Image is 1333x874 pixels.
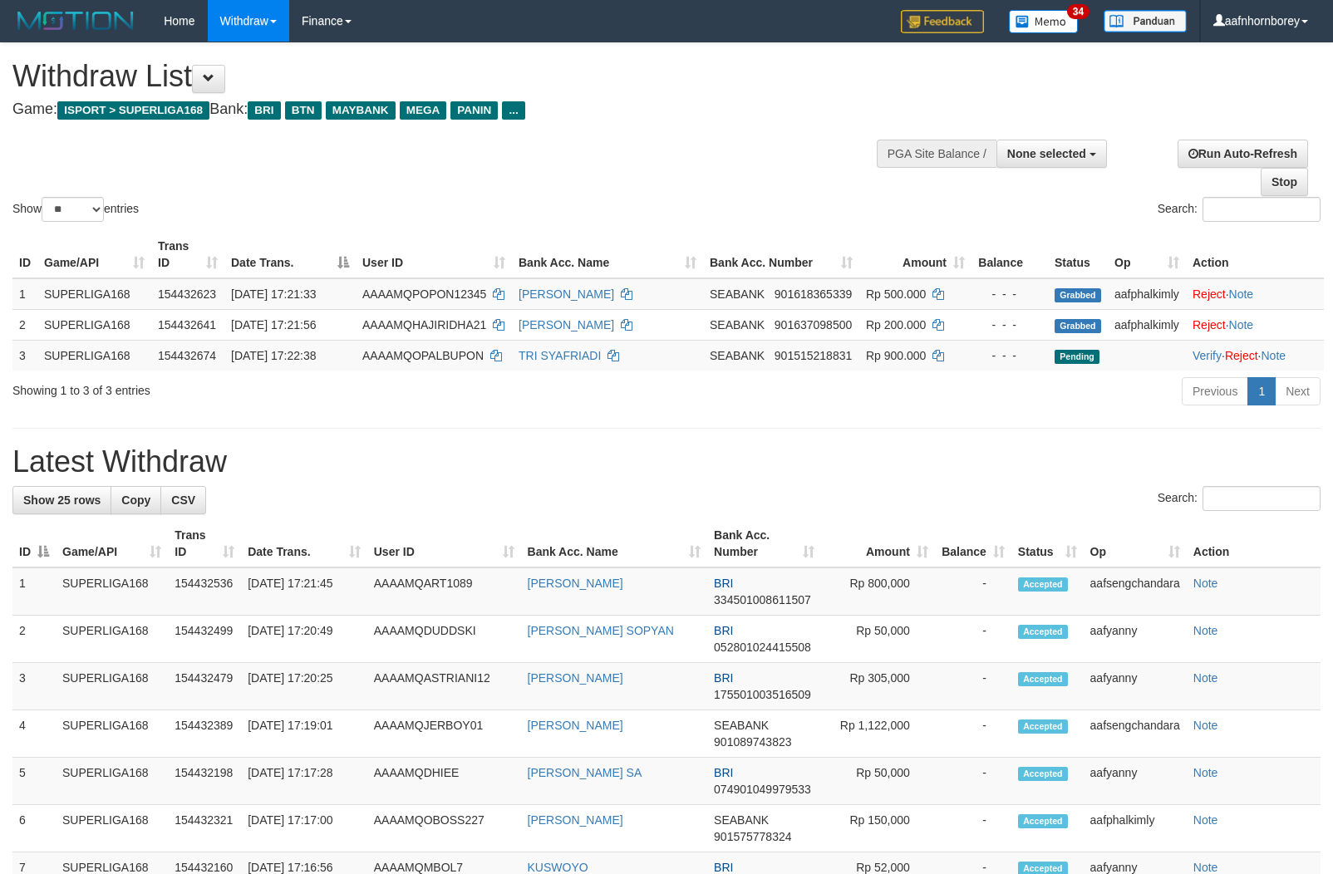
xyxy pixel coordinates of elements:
span: Accepted [1018,719,1068,734]
span: BTN [285,101,322,120]
input: Search: [1203,486,1321,511]
a: Run Auto-Refresh [1178,140,1308,168]
th: Bank Acc. Name: activate to sort column ascending [512,231,703,278]
span: ... [502,101,524,120]
td: [DATE] 17:19:01 [241,710,367,758]
td: 154432479 [168,663,241,710]
span: 154432674 [158,349,216,362]
span: BRI [248,101,280,120]
td: 6 [12,805,56,852]
span: BRI [714,766,733,779]
span: SEABANK [710,349,765,362]
span: BRI [714,861,733,874]
a: [PERSON_NAME] [528,719,623,732]
h1: Withdraw List [12,60,872,93]
th: Trans ID: activate to sort column ascending [168,520,241,567]
span: BRI [714,624,733,637]
select: Showentries [42,197,104,222]
td: [DATE] 17:17:00 [241,805,367,852]
div: Showing 1 to 3 of 3 entries [12,376,543,399]
td: 1 [12,278,37,310]
th: Amount: activate to sort column ascending [859,231,971,278]
td: Rp 50,000 [821,758,935,805]
td: AAAAMQOBOSS227 [367,805,521,852]
a: Reject [1193,318,1226,331]
td: [DATE] 17:21:45 [241,567,367,616]
span: SEABANK [714,813,769,827]
a: Note [1193,719,1218,732]
span: Copy 334501008611507 to clipboard [714,593,811,606]
span: Copy 901089743823 to clipboard [714,735,791,749]
span: AAAAMQOPALBUPON [362,349,484,362]
span: Accepted [1018,767,1068,781]
td: Rp 150,000 [821,805,935,852]
td: · [1186,278,1324,310]
td: - [935,805,1011,852]
td: SUPERLIGA168 [56,567,168,616]
label: Search: [1158,486,1321,511]
a: CSV [160,486,206,514]
span: Copy 901575778324 to clipboard [714,830,791,843]
span: AAAAMQPOPON12345 [362,287,486,301]
a: Note [1229,287,1254,301]
td: SUPERLIGA168 [56,616,168,663]
div: - - - [978,317,1041,333]
a: [PERSON_NAME] [528,813,623,827]
span: MEGA [400,101,447,120]
th: Status: activate to sort column ascending [1011,520,1084,567]
td: 154432499 [168,616,241,663]
td: - [935,616,1011,663]
td: aafyanny [1084,758,1187,805]
td: AAAAMQDHIEE [367,758,521,805]
td: aafyanny [1084,616,1187,663]
td: 1 [12,567,56,616]
a: 1 [1247,377,1276,405]
span: Pending [1055,350,1099,364]
span: Copy [121,493,150,507]
span: Accepted [1018,577,1068,592]
a: Reject [1193,287,1226,301]
a: Copy [111,486,161,514]
span: Show 25 rows [23,493,101,507]
td: SUPERLIGA168 [56,663,168,710]
td: 154432389 [168,710,241,758]
a: Note [1261,349,1286,362]
td: · · [1186,340,1324,371]
td: SUPERLIGA168 [37,340,151,371]
a: Verify [1193,349,1222,362]
a: Note [1193,577,1218,590]
th: Balance: activate to sort column ascending [935,520,1011,567]
td: aafphalkimly [1084,805,1187,852]
td: AAAAMQASTRIANI12 [367,663,521,710]
span: CSV [171,493,195,507]
div: - - - [978,286,1041,302]
span: SEABANK [714,719,769,732]
th: Action [1187,520,1321,567]
label: Search: [1158,197,1321,222]
a: Note [1193,624,1218,637]
span: Rp 500.000 [866,287,926,301]
td: aafphalkimly [1108,278,1186,310]
span: 154432623 [158,287,216,301]
span: [DATE] 17:21:33 [231,287,316,301]
td: 2 [12,309,37,340]
th: Game/API: activate to sort column ascending [56,520,168,567]
td: aafyanny [1084,663,1187,710]
td: [DATE] 17:17:28 [241,758,367,805]
a: [PERSON_NAME] [519,318,614,331]
span: Accepted [1018,672,1068,686]
th: Bank Acc. Number: activate to sort column ascending [707,520,821,567]
td: aafsengchandara [1084,567,1187,616]
td: · [1186,309,1324,340]
div: PGA Site Balance / [877,140,996,168]
span: None selected [1007,147,1086,160]
span: Copy 074901049979533 to clipboard [714,783,811,796]
td: aafphalkimly [1108,309,1186,340]
th: Bank Acc. Name: activate to sort column ascending [521,520,708,567]
th: Game/API: activate to sort column ascending [37,231,151,278]
th: ID [12,231,37,278]
h1: Latest Withdraw [12,445,1321,479]
span: Rp 900.000 [866,349,926,362]
a: [PERSON_NAME] SOPYAN [528,624,674,637]
th: Amount: activate to sort column ascending [821,520,935,567]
